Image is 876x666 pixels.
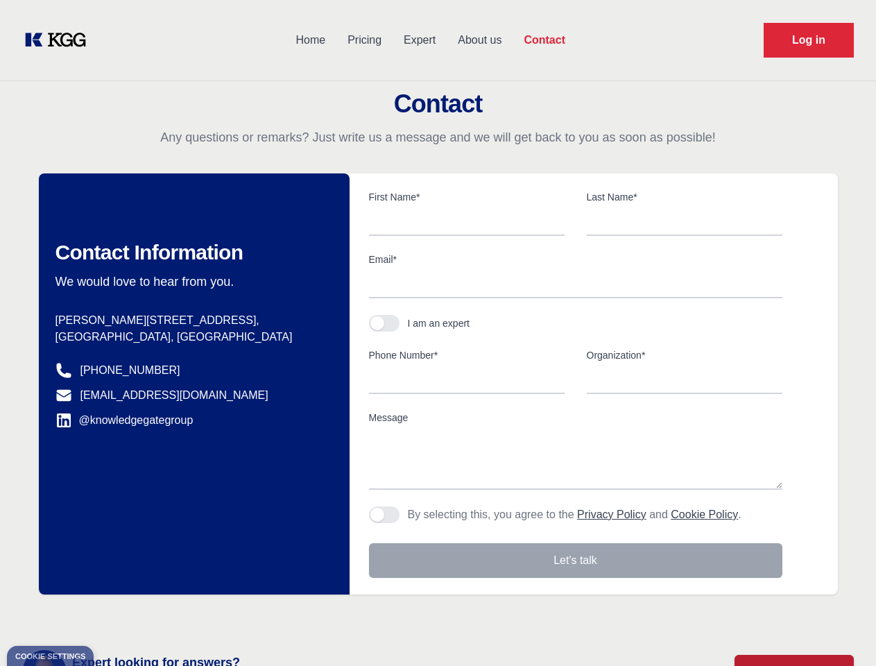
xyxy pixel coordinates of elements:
a: Pricing [336,22,393,58]
p: By selecting this, you agree to the and . [408,506,741,523]
a: Privacy Policy [577,509,646,520]
p: [GEOGRAPHIC_DATA], [GEOGRAPHIC_DATA] [55,329,327,345]
a: Request Demo [764,23,854,58]
label: Message [369,411,782,425]
a: Contact [513,22,576,58]
a: [EMAIL_ADDRESS][DOMAIN_NAME] [80,387,268,404]
h2: Contact Information [55,240,327,265]
h2: Contact [17,90,859,118]
a: Cookie Policy [671,509,738,520]
label: Organization* [587,348,782,362]
label: Phone Number* [369,348,565,362]
a: Expert [393,22,447,58]
p: We would love to hear from you. [55,273,327,290]
p: Any questions or remarks? Just write us a message and we will get back to you as soon as possible! [17,129,859,146]
label: Last Name* [587,190,782,204]
a: @knowledgegategroup [55,412,194,429]
div: I am an expert [408,316,470,330]
label: Email* [369,253,782,266]
div: Cookie settings [15,653,85,660]
iframe: Chat Widget [807,599,876,666]
a: [PHONE_NUMBER] [80,362,180,379]
a: KOL Knowledge Platform: Talk to Key External Experts (KEE) [22,29,97,51]
a: About us [447,22,513,58]
p: [PERSON_NAME][STREET_ADDRESS], [55,312,327,329]
label: First Name* [369,190,565,204]
button: Let's talk [369,543,782,578]
a: Home [284,22,336,58]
